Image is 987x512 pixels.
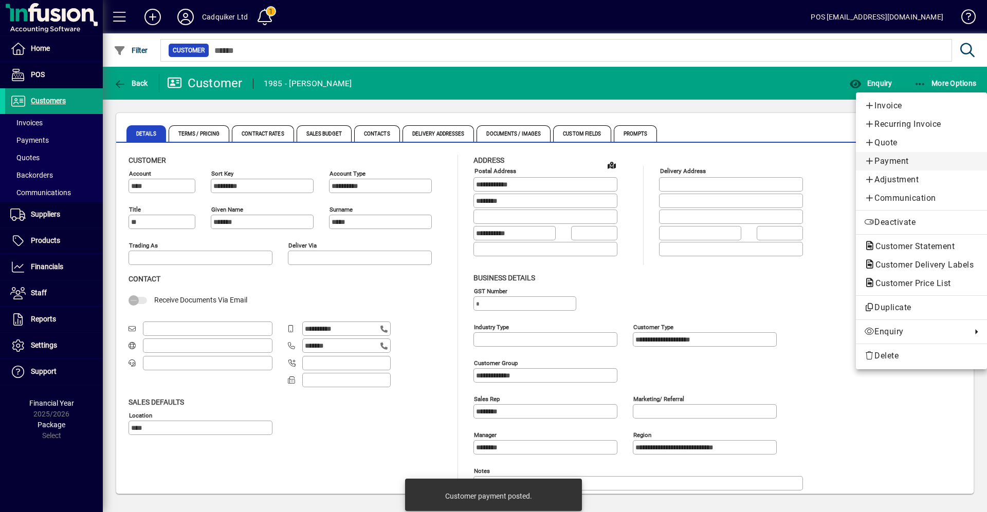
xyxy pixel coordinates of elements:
[864,260,979,270] span: Customer Delivery Labels
[864,350,979,362] span: Delete
[864,118,979,130] span: Recurring Invoice
[864,241,960,251] span: Customer Statement
[856,213,987,232] button: Deactivate customer
[864,278,956,288] span: Customer Price List
[864,137,979,149] span: Quote
[864,155,979,167] span: Payment
[864,174,979,186] span: Adjustment
[864,301,979,314] span: Duplicate
[864,326,966,338] span: Enquiry
[864,216,979,229] span: Deactivate
[864,192,979,204] span: Communication
[864,100,979,112] span: Invoice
